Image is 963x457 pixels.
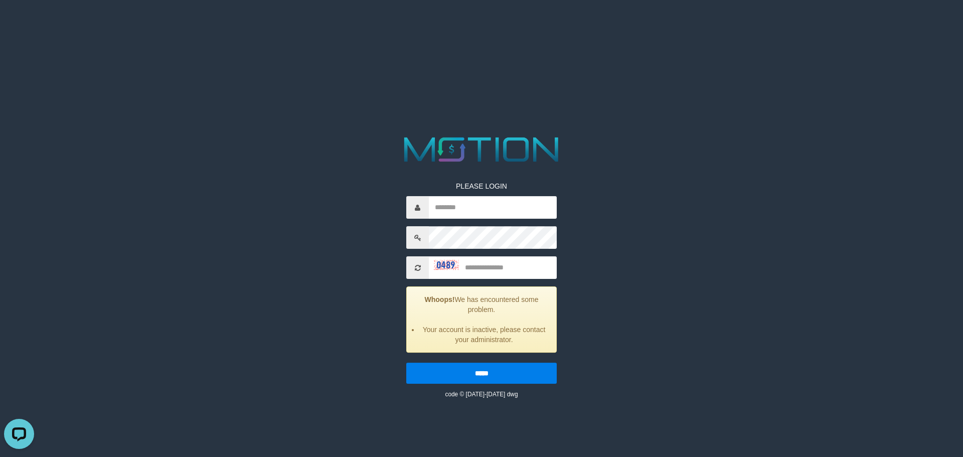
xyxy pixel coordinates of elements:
li: Your account is inactive, please contact your administrator. [419,325,549,345]
img: captcha [434,260,459,270]
button: Open LiveChat chat widget [4,4,34,34]
p: PLEASE LOGIN [406,181,557,191]
strong: Whoops! [425,295,455,303]
small: code © [DATE]-[DATE] dwg [445,391,518,398]
div: We has encountered some problem. [406,286,557,353]
img: MOTION_logo.png [397,133,566,166]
